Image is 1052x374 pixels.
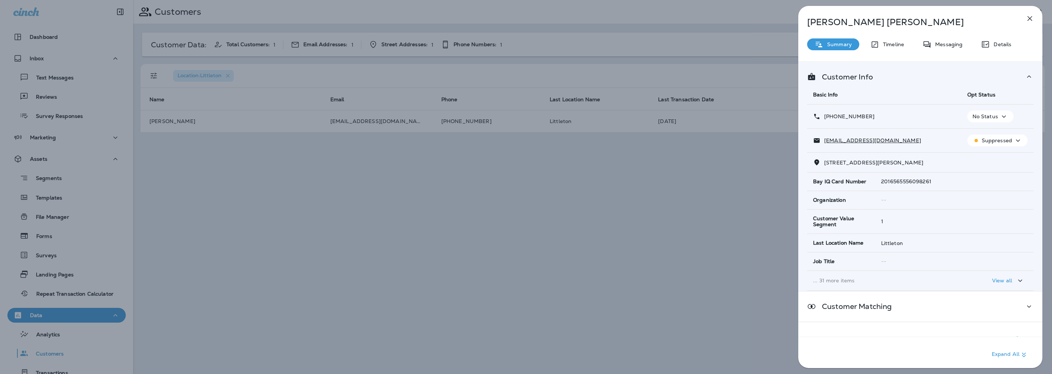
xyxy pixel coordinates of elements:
p: Customer Info [816,74,873,80]
p: ... 31 more items [813,278,955,283]
span: Organization [813,197,846,203]
button: Expand All [989,348,1031,361]
button: Add to Static Segment [1010,333,1025,347]
span: Customer Value Segment [813,215,869,228]
p: No Status [972,113,998,119]
span: 2016565556098261 [881,178,931,185]
p: [EMAIL_ADDRESS][DOMAIN_NAME] [820,137,921,143]
p: Timeline [879,41,904,47]
span: Basic Info [813,91,837,98]
p: View all [992,278,1012,283]
button: Suppressed [967,135,1028,146]
p: Summary [823,41,852,47]
p: Expand All [992,350,1028,359]
button: View all [989,274,1028,288]
p: [PHONE_NUMBER] [820,113,874,119]
span: Last Location Name [813,240,864,246]
p: Messaging [931,41,962,47]
p: Customer Matching [816,303,892,309]
span: -- [881,258,886,265]
span: Bay IQ Card Number [813,178,867,185]
button: No Status [967,110,1014,122]
p: [PERSON_NAME] [PERSON_NAME] [807,17,1009,27]
span: [STREET_ADDRESS][PERSON_NAME] [824,159,923,166]
p: Suppressed [982,137,1012,143]
span: Job Title [813,258,834,265]
span: -- [881,197,886,203]
span: Opt Status [967,91,995,98]
span: 1 [881,218,883,225]
span: Littleton [881,240,903,246]
p: Details [990,41,1011,47]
